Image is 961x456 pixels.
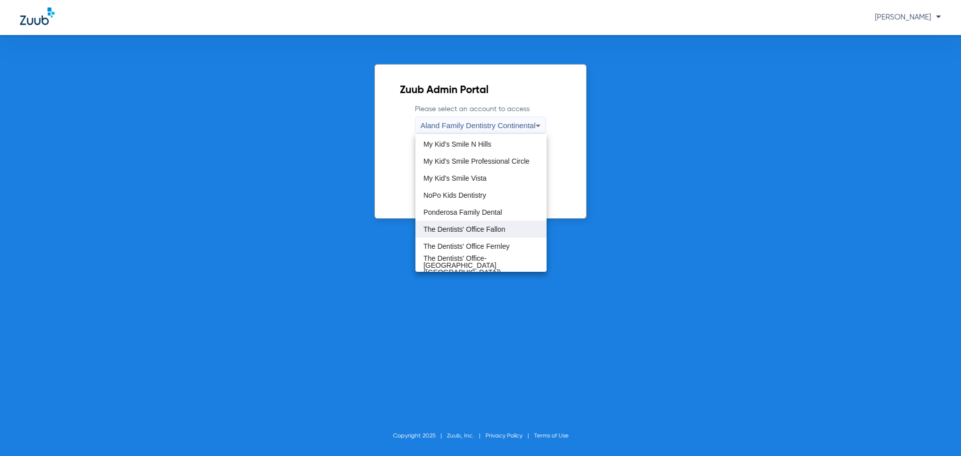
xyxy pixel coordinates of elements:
[911,408,961,456] iframe: Chat Widget
[423,158,530,165] span: My Kid's Smile Professional Circle
[423,141,492,148] span: My Kid's Smile N Hills
[423,209,502,216] span: Ponderosa Family Dental
[423,255,539,276] span: The Dentists' Office-[GEOGRAPHIC_DATA] ([GEOGRAPHIC_DATA])
[423,226,505,233] span: The Dentists' Office Fallon
[423,243,510,250] span: The Dentists' Office Fernley
[423,192,486,199] span: NoPo Kids Dentistry
[423,175,487,182] span: My Kid's Smile Vista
